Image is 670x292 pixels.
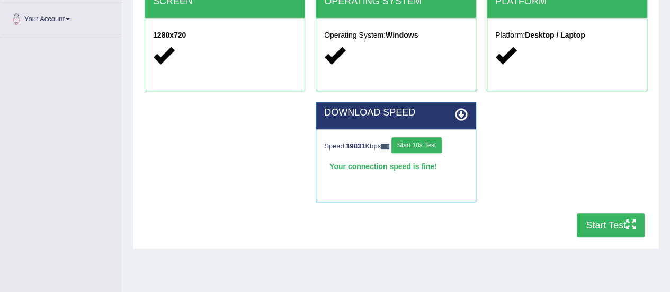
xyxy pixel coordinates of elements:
div: Speed: Kbps [324,137,468,156]
button: Start 10s Test [391,137,442,153]
strong: 19831 [346,142,365,150]
h2: DOWNLOAD SPEED [324,108,468,118]
strong: Desktop / Laptop [525,31,585,39]
h5: Operating System: [324,31,468,39]
button: Start Test [577,213,645,237]
div: Your connection speed is fine! [324,158,468,174]
strong: Windows [386,31,418,39]
strong: 1280x720 [153,31,186,39]
img: ajax-loader-fb-connection.gif [381,144,389,149]
a: Your Account [1,4,121,31]
h5: Platform: [495,31,639,39]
